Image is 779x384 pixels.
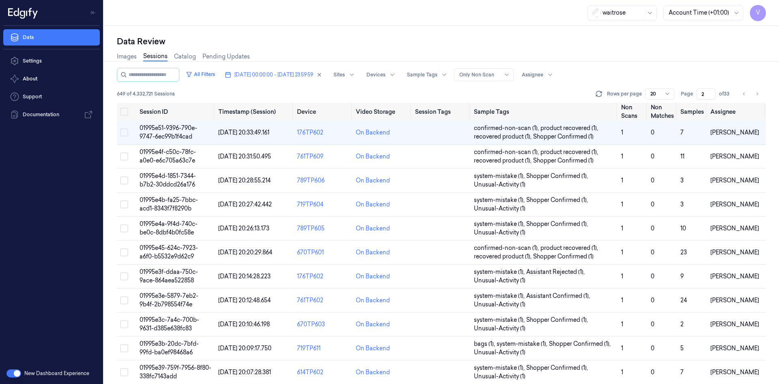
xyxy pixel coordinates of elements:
[621,225,623,232] span: 1
[526,196,590,204] span: Shopper Confirmed (1) ,
[621,369,623,376] span: 1
[651,177,654,184] span: 0
[651,297,654,304] span: 0
[474,316,526,324] span: system-mistake (1) ,
[474,228,525,237] span: Unusual-Activity (1)
[474,172,526,180] span: system-mistake (1) ,
[218,225,269,232] span: [DATE] 20:26:13.173
[140,172,196,188] span: 01995e4d-1851-7344-b7b2-30ddcd26a176
[3,89,100,105] a: Support
[533,132,594,141] span: Shopper Confirmed (1)
[474,196,526,204] span: system-mistake (1) ,
[120,320,128,328] button: Select row
[710,225,759,232] span: [PERSON_NAME]
[474,252,533,261] span: recovered product (1) ,
[174,52,196,61] a: Catalog
[140,340,199,356] span: 01995e3b-20dc-7bfd-99fd-ba0ef98468a6
[710,249,759,256] span: [PERSON_NAME]
[549,340,612,348] span: Shopper Confirmed (1) ,
[621,297,623,304] span: 1
[120,152,128,161] button: Select row
[681,90,693,98] span: Page
[3,53,100,69] a: Settings
[621,249,623,256] span: 1
[120,108,128,116] button: Select all
[710,129,759,136] span: [PERSON_NAME]
[710,273,759,280] span: [PERSON_NAME]
[297,176,349,185] div: 789TP606
[719,90,732,98] span: of 33
[533,252,594,261] span: Shopper Confirmed (1)
[651,153,654,160] span: 0
[474,124,540,132] span: confirmed-non-scan (1) ,
[651,249,654,256] span: 0
[474,220,526,228] span: system-mistake (1) ,
[680,273,684,280] span: 9
[140,268,198,284] span: 01995e3f-ddaa-750c-9ace-864aea522858
[710,177,759,184] span: [PERSON_NAME]
[474,276,525,285] span: Unusual-Activity (1)
[680,177,684,184] span: 3
[297,320,349,329] div: 670TP603
[120,200,128,208] button: Select row
[215,103,294,121] th: Timestamp (Session)
[143,52,168,61] a: Sessions
[680,225,686,232] span: 10
[471,103,618,121] th: Sample Tags
[710,345,759,352] span: [PERSON_NAME]
[297,344,349,353] div: 719TP611
[294,103,353,121] th: Device
[353,103,411,121] th: Video Storage
[540,244,600,252] span: product recovered (1) ,
[750,5,766,21] button: V
[297,200,349,209] div: 719TP604
[497,340,549,348] span: system-mistake (1) ,
[356,248,390,257] div: On Backend
[474,180,525,189] span: Unusual-Activity (1)
[474,204,525,213] span: Unusual-Activity (1)
[297,248,349,257] div: 670TP601
[526,172,590,180] span: Shopper Confirmed (1) ,
[140,364,211,380] span: 01995e39-759f-7956-8f80-338fc7143add
[526,364,590,372] span: Shopper Confirmed (1) ,
[651,129,654,136] span: 0
[297,296,349,305] div: 761TP602
[710,321,759,328] span: [PERSON_NAME]
[140,148,196,164] span: 01995e4f-c50c-78fc-a0e0-e6c705a63c7e
[218,129,269,136] span: [DATE] 20:33:49.161
[621,321,623,328] span: 1
[540,148,600,156] span: product recovered (1) ,
[621,153,623,160] span: 1
[140,220,198,236] span: 01995e4a-9f4d-740c-be0c-8dbf4b0fc58e
[474,348,525,357] span: Unusual-Activity (1)
[412,103,471,121] th: Session Tags
[117,36,766,47] div: Data Review
[356,224,390,233] div: On Backend
[710,201,759,208] span: [PERSON_NAME]
[474,340,497,348] span: bags (1) ,
[710,153,759,160] span: [PERSON_NAME]
[218,249,272,256] span: [DATE] 20:20:29.864
[680,321,684,328] span: 2
[356,344,390,353] div: On Backend
[474,268,526,276] span: system-mistake (1) ,
[218,345,271,352] span: [DATE] 20:09:17.750
[621,177,623,184] span: 1
[526,268,586,276] span: Assistant Rejected (1) ,
[680,153,684,160] span: 11
[218,177,271,184] span: [DATE] 20:28:55.214
[140,244,198,260] span: 01995e45-624c-7923-a6f0-b5532e9d62c9
[651,369,654,376] span: 0
[120,248,128,256] button: Select row
[710,369,759,376] span: [PERSON_NAME]
[120,128,128,137] button: Select row
[651,273,654,280] span: 0
[651,201,654,208] span: 0
[120,296,128,304] button: Select row
[218,153,271,160] span: [DATE] 20:31:50.495
[87,6,100,19] button: Toggle Navigation
[651,345,654,352] span: 0
[297,224,349,233] div: 789TP605
[474,324,525,333] span: Unusual-Activity (1)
